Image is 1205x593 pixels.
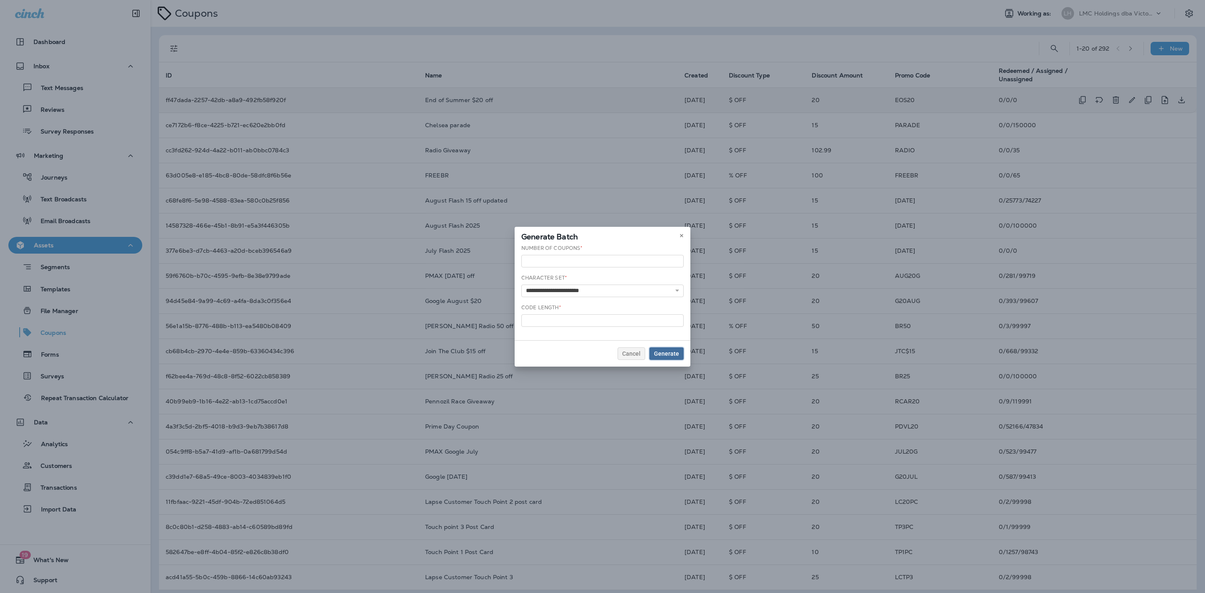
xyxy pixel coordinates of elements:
button: Cancel [618,347,645,360]
label: Code Length [521,304,561,311]
button: Generate [649,347,684,360]
div: Generate [654,351,679,357]
div: Generate Batch [515,227,690,244]
label: Character Set [521,275,567,281]
label: Number of Coupons [521,245,583,252]
span: Cancel [622,351,641,357]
